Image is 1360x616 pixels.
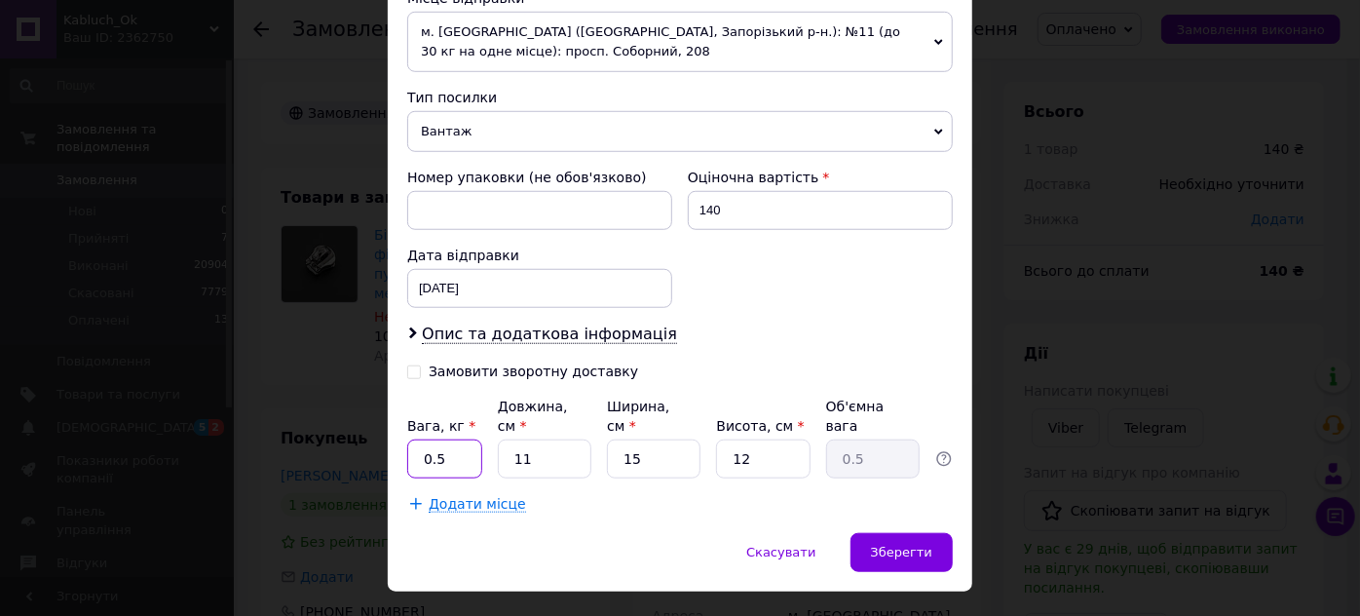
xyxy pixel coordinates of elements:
[429,364,638,380] div: Замовити зворотну доставку
[826,397,920,436] div: Об'ємна вага
[407,90,497,105] span: Тип посилки
[407,418,475,434] label: Вага, кг
[422,325,677,344] span: Опис та додаткова інформація
[407,168,672,187] div: Номер упаковки (не обов'язково)
[607,399,669,434] label: Ширина, см
[688,168,953,187] div: Оціночна вартість
[746,545,815,559] span: Скасувати
[407,246,672,265] div: Дата відправки
[498,399,568,434] label: Довжина, см
[871,545,932,559] span: Зберегти
[407,111,953,152] span: Вантаж
[429,496,526,513] span: Додати місце
[716,418,804,434] label: Висота, см
[407,12,953,72] span: м. [GEOGRAPHIC_DATA] ([GEOGRAPHIC_DATA], Запорізький р-н.): №11 (до 30 кг на одне місце): просп. ...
